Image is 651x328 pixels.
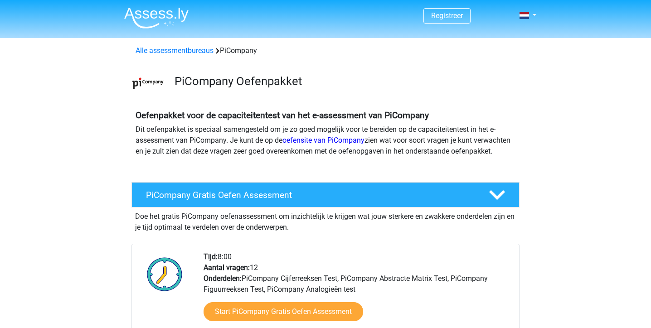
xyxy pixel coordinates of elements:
img: Assessly [124,7,189,29]
img: picompany.png [132,67,164,99]
b: Tijd: [204,252,218,261]
b: Oefenpakket voor de capaciteitentest van het e-assessment van PiCompany [136,110,429,121]
a: Alle assessmentbureaus [136,46,214,55]
b: Aantal vragen: [204,263,250,272]
p: Dit oefenpakket is speciaal samengesteld om je zo goed mogelijk voor te bereiden op de capaciteit... [136,124,515,157]
a: PiCompany Gratis Oefen Assessment [128,182,523,207]
div: PiCompany [132,45,519,56]
img: Klok [142,251,188,297]
h4: PiCompany Gratis Oefen Assessment [146,190,474,200]
a: Start PiCompany Gratis Oefen Assessment [204,302,363,321]
h3: PiCompany Oefenpakket [175,74,512,88]
a: oefensite van PiCompany [282,136,364,145]
div: Doe het gratis PiCompany oefenassessment om inzichtelijk te krijgen wat jouw sterkere en zwakkere... [131,207,520,233]
a: Registreer [431,11,463,20]
b: Onderdelen: [204,274,242,283]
